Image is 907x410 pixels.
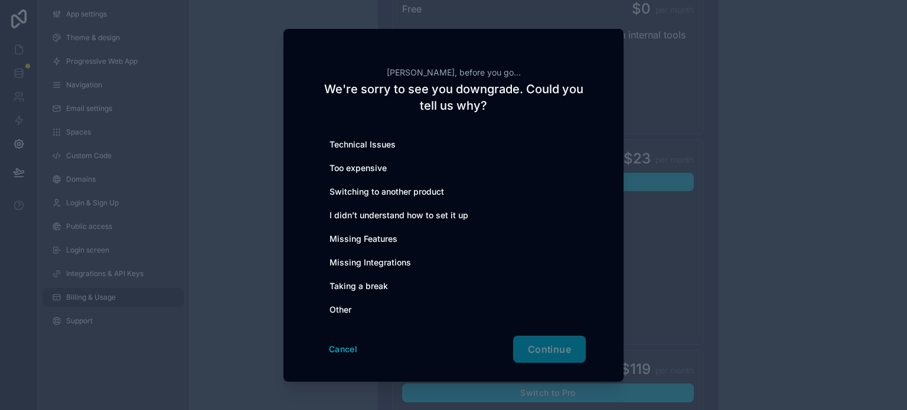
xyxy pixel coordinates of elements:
[321,227,586,251] div: Missing Features
[321,298,586,322] div: Other
[321,133,586,156] div: Technical Issues
[321,156,586,180] div: Too expensive
[321,180,586,204] div: Switching to another product
[321,67,586,78] h2: [PERSON_NAME], before you go...
[321,204,586,227] div: I didn’t understand how to set it up
[321,340,365,359] button: Cancel
[321,274,586,298] div: Taking a break
[321,251,586,274] div: Missing Integrations
[321,81,586,114] h2: We're sorry to see you downgrade. Could you tell us why?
